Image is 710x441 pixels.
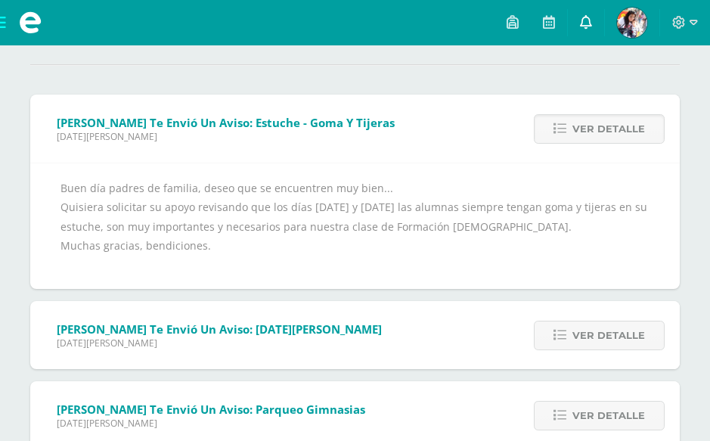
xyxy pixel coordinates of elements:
span: Ver detalle [572,402,645,430]
span: Ver detalle [572,115,645,143]
span: [PERSON_NAME] te envió un aviso: [DATE][PERSON_NAME] [57,321,382,337]
span: [DATE][PERSON_NAME] [57,417,365,430]
span: [DATE][PERSON_NAME] [57,130,395,143]
span: [DATE][PERSON_NAME] [57,337,382,349]
span: Ver detalle [572,321,645,349]
span: [PERSON_NAME] te envió un aviso: Estuche - goma y tijeras [57,115,395,130]
img: 0321528fdb858f2774fb71bada63fc7e.png [617,8,647,38]
div: Buen día padres de familia, deseo que se encuentren muy bien... Quisiera solicitar su apoyo revis... [60,179,650,274]
span: [PERSON_NAME] te envió un aviso: Parqueo Gimnasias [57,402,365,417]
